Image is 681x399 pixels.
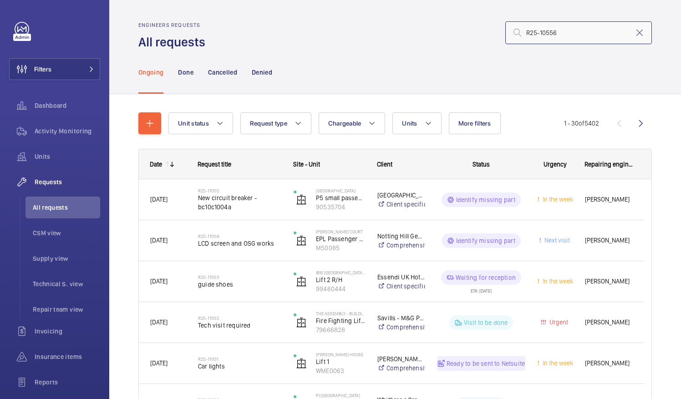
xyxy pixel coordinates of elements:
[296,358,307,369] img: elevator.svg
[447,359,525,368] p: Ready to be sent to Netsuite
[150,318,168,326] span: [DATE]
[377,232,425,241] p: Notting Hill Genesis
[208,68,237,77] p: Cancelled
[198,280,282,289] span: guide shoes
[319,112,386,134] button: Chargeable
[377,191,425,200] p: [GEOGRAPHIC_DATA]
[316,275,366,284] p: Lift 2 R/H
[150,359,168,367] span: [DATE]
[377,200,425,209] a: Client specific
[138,68,163,77] p: Ongoing
[541,359,573,367] span: In the week
[198,188,282,193] h2: R25-11005
[585,235,633,246] span: [PERSON_NAME]
[544,161,567,168] span: Urgency
[541,196,573,203] span: In the week
[392,112,441,134] button: Units
[34,65,51,74] span: Filters
[456,195,516,204] p: Identify missing part
[138,22,211,28] h2: Engineers requests
[564,120,599,126] span: 1 - 30 5402
[316,193,366,202] p: P5 small passenger
[178,120,209,127] span: Unit status
[198,233,282,239] h2: R25-11004
[252,68,272,77] p: Denied
[35,152,100,161] span: Units
[240,112,311,134] button: Request type
[198,193,282,212] span: New circuit breaker - bc10c1004a
[543,237,570,244] span: Next visit
[585,276,633,287] span: [PERSON_NAME]
[456,236,516,245] p: Identify missing part
[316,270,366,275] p: IBIS [GEOGRAPHIC_DATA] [GEOGRAPHIC_DATA]
[548,318,568,326] span: Urgent
[377,364,425,373] a: Comprehensive
[150,161,162,168] div: Date
[296,235,307,246] img: elevator.svg
[9,58,100,80] button: Filters
[33,305,100,314] span: Repair team view
[316,357,366,366] p: Lift 1
[377,354,425,364] p: [PERSON_NAME] House LTD - [PERSON_NAME]
[316,202,366,212] p: 90535704
[138,34,211,51] h1: All requests
[316,284,366,293] p: 99460444
[35,126,100,136] span: Activity Monitoring
[316,393,366,398] p: PI [GEOGRAPHIC_DATA]
[328,120,361,127] span: Chargeable
[33,254,100,263] span: Supply view
[377,241,425,250] a: Comprehensive
[150,237,168,244] span: [DATE]
[541,278,573,285] span: In the week
[198,362,282,371] span: Car lights
[377,161,392,168] span: Client
[473,161,490,168] span: Status
[316,316,366,325] p: Fire Fighting Lift 2
[449,112,501,134] button: More filters
[377,273,425,282] p: Essendi UK Hotels 1 Limited
[585,194,633,205] span: [PERSON_NAME]
[35,378,100,387] span: Reports
[150,196,168,203] span: [DATE]
[464,318,508,327] p: Visit to be done
[377,282,425,291] a: Client specific
[584,161,634,168] span: Repairing engineer
[168,112,233,134] button: Unit status
[296,194,307,205] img: elevator.svg
[316,311,366,316] p: The Assembly - Building C
[198,321,282,330] span: Tech visit required
[198,315,282,321] h2: R25-11002
[198,161,231,168] span: Request title
[150,278,168,285] span: [DATE]
[33,228,100,237] span: CSM view
[250,120,287,127] span: Request type
[316,243,366,253] p: M50085
[35,352,100,361] span: Insurance items
[585,317,633,328] span: [PERSON_NAME]
[198,239,282,248] span: LCD screen and OSG works
[35,101,100,110] span: Dashboard
[178,68,193,77] p: Done
[585,358,633,369] span: [PERSON_NAME]
[296,317,307,328] img: elevator.svg
[316,188,366,193] p: [GEOGRAPHIC_DATA]
[296,276,307,287] img: elevator.svg
[316,229,366,234] p: [PERSON_NAME] Court
[316,352,366,357] p: [PERSON_NAME] House
[316,366,366,375] p: WME0063
[293,161,320,168] span: Site - Unit
[33,279,100,288] span: Technical S. view
[33,203,100,212] span: All requests
[198,356,282,362] h2: R25-11001
[458,120,491,127] span: More filters
[505,21,652,44] input: Search by request number or quote number
[35,327,100,336] span: Invoicing
[456,273,516,282] p: Waiting for reception
[35,177,100,187] span: Requests
[316,234,366,243] p: EPL Passenger Lift 16-32
[402,120,417,127] span: Units
[377,323,425,332] a: Comprehensive
[471,285,492,293] div: ETA: [DATE]
[316,325,366,334] p: 79666828
[579,120,584,127] span: of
